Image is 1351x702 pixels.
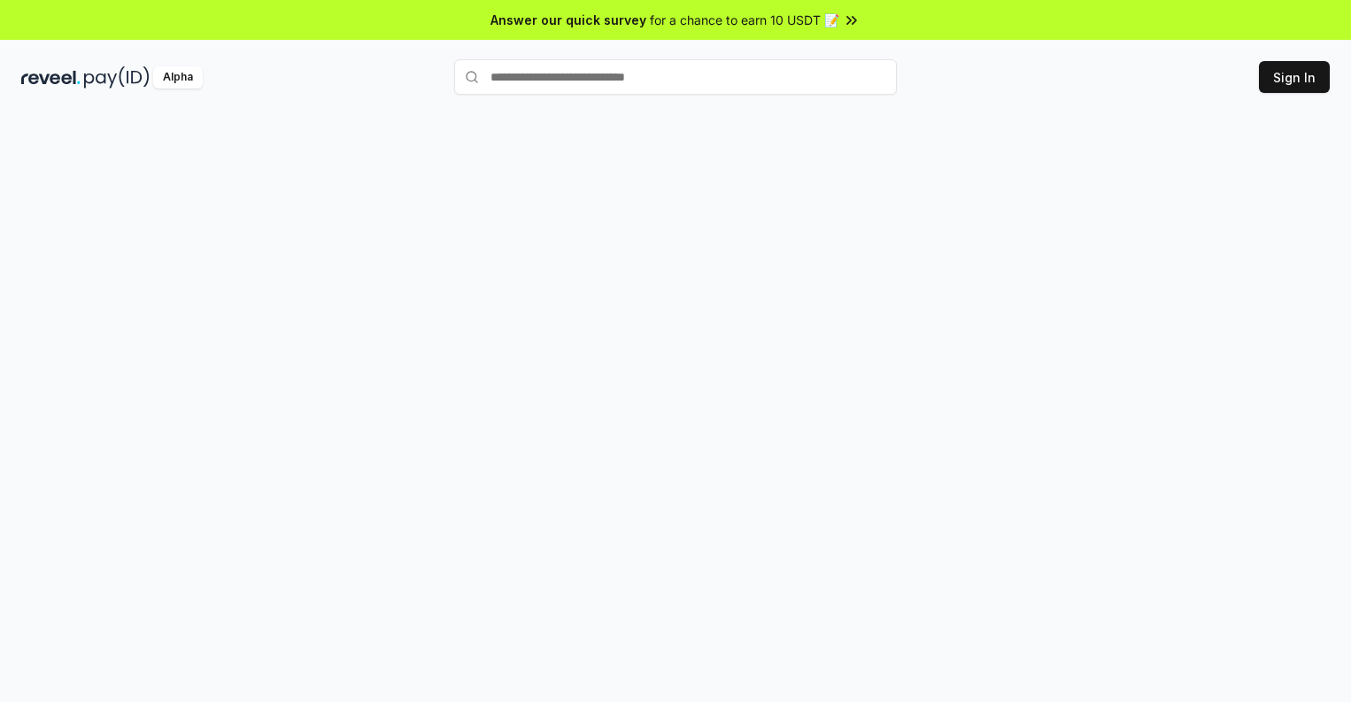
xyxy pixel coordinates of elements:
[1259,61,1330,93] button: Sign In
[650,11,839,29] span: for a chance to earn 10 USDT 📝
[490,11,646,29] span: Answer our quick survey
[84,66,150,89] img: pay_id
[153,66,203,89] div: Alpha
[21,66,81,89] img: reveel_dark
